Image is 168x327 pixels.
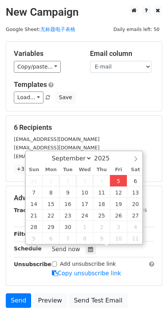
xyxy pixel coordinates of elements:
[59,221,76,232] span: September 30, 2025
[42,186,59,198] span: September 8, 2025
[127,232,144,244] span: October 11, 2025
[52,270,121,277] a: Copy unsubscribe link
[111,26,162,32] a: Daily emails left: 50
[110,186,127,198] span: September 12, 2025
[110,167,127,172] span: Fri
[26,175,43,186] span: August 31, 2025
[69,293,127,308] a: Send Test Email
[127,221,144,232] span: October 4, 2025
[110,198,127,209] span: September 19, 2025
[40,26,75,32] a: 无标题电子表格
[6,26,75,32] small: Google Sheet:
[14,261,52,267] strong: Unsubscribe
[92,155,120,162] input: Year
[93,167,110,172] span: Thu
[93,186,110,198] span: September 11, 2025
[130,290,168,327] div: 聊天小组件
[14,207,40,213] strong: Tracking
[59,167,76,172] span: Tue
[76,186,93,198] span: September 10, 2025
[76,221,93,232] span: October 1, 2025
[33,293,67,308] a: Preview
[59,198,76,209] span: September 16, 2025
[76,167,93,172] span: Wed
[14,194,154,202] h5: Advanced
[14,145,100,150] small: [EMAIL_ADDRESS][DOMAIN_NAME]
[93,198,110,209] span: September 18, 2025
[59,232,76,244] span: October 7, 2025
[59,209,76,221] span: September 23, 2025
[42,221,59,232] span: September 29, 2025
[111,25,162,34] span: Daily emails left: 50
[55,92,75,103] button: Save
[26,167,43,172] span: Sun
[76,232,93,244] span: October 8, 2025
[6,6,162,19] h2: New Campaign
[93,209,110,221] span: September 25, 2025
[76,198,93,209] span: September 17, 2025
[14,154,100,159] small: [EMAIL_ADDRESS][DOMAIN_NAME]
[14,245,42,252] strong: Schedule
[26,209,43,221] span: September 21, 2025
[59,175,76,186] span: September 2, 2025
[14,136,100,142] small: [EMAIL_ADDRESS][DOMAIN_NAME]
[42,198,59,209] span: September 15, 2025
[14,92,43,103] a: Load...
[110,232,127,244] span: October 10, 2025
[14,49,78,58] h5: Variables
[52,246,80,253] span: Send now
[130,290,168,327] iframe: Chat Widget
[127,186,144,198] span: September 13, 2025
[76,209,93,221] span: September 24, 2025
[110,175,127,186] span: September 5, 2025
[26,221,43,232] span: September 28, 2025
[42,167,59,172] span: Mon
[26,232,43,244] span: October 5, 2025
[110,221,127,232] span: October 3, 2025
[93,232,110,244] span: October 9, 2025
[14,80,47,88] a: Templates
[110,209,127,221] span: September 26, 2025
[26,198,43,209] span: September 14, 2025
[76,175,93,186] span: September 3, 2025
[127,198,144,209] span: September 20, 2025
[127,175,144,186] span: September 6, 2025
[60,260,116,268] label: Add unsubscribe link
[127,167,144,172] span: Sat
[6,293,31,308] a: Send
[14,164,43,174] a: +3 more
[93,221,110,232] span: October 2, 2025
[14,61,61,73] a: Copy/paste...
[26,186,43,198] span: September 7, 2025
[59,186,76,198] span: September 9, 2025
[14,231,33,237] strong: Filters
[93,175,110,186] span: September 4, 2025
[42,232,59,244] span: October 6, 2025
[14,123,154,132] h5: 6 Recipients
[90,49,155,58] h5: Email column
[42,209,59,221] span: September 22, 2025
[127,209,144,221] span: September 27, 2025
[42,175,59,186] span: September 1, 2025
